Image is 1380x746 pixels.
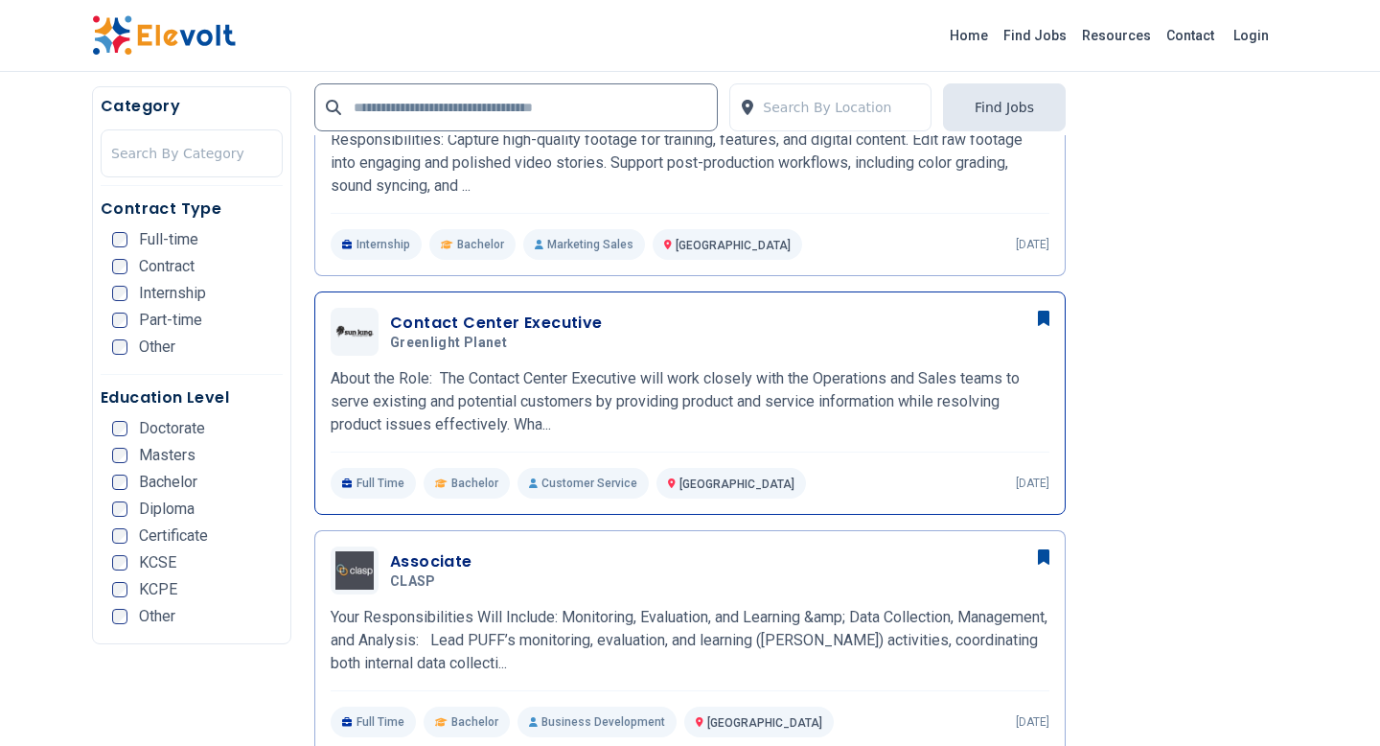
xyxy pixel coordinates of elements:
input: KCSE [112,555,127,571]
input: Masters [112,448,127,463]
a: CLASPAssociateCLASPYour Responsibilities Will Include: Monitoring, Evaluation, and Learning &amp;... [331,547,1049,737]
span: Certificate [139,528,208,544]
input: Internship [112,286,127,301]
span: Diploma [139,501,195,517]
h5: Category [101,95,283,118]
input: Diploma [112,501,127,517]
span: Bachelor [451,714,498,730]
iframe: Advertisement [1089,86,1288,662]
iframe: Chat Widget [1284,654,1380,746]
span: KCSE [139,555,176,571]
input: Certificate [112,528,127,544]
span: Other [139,609,175,624]
span: Greenlight Planet [390,335,507,352]
a: Find Jobs [996,20,1074,51]
input: KCPE [112,582,127,597]
img: Greenlight Planet [335,325,374,338]
span: Other [139,339,175,355]
p: Internship [331,229,422,260]
span: Full-time [139,232,198,247]
h5: Contract Type [101,198,283,221]
img: CLASP [335,551,374,590]
span: Bachelor [139,475,197,490]
input: Contract [112,259,127,274]
span: KCPE [139,582,177,597]
input: Bachelor [112,475,127,490]
p: [DATE] [1016,714,1049,730]
span: Contract [139,259,195,274]
span: Bachelor [457,237,504,252]
span: Doctorate [139,421,205,436]
p: Responsibilities: Capture high-quality footage for training, features, and digital content. Edit ... [331,128,1049,198]
h3: Contact Center Executive [390,312,603,335]
input: Part-time [112,313,127,328]
a: Login [1222,16,1280,55]
p: Your Responsibilities Will Include: Monitoring, Evaluation, and Learning &amp; Data Collection, M... [331,606,1049,675]
span: Internship [139,286,206,301]
input: Doctorate [112,421,127,436]
p: [DATE] [1016,476,1049,491]
span: [GEOGRAPHIC_DATA] [679,478,794,491]
span: [GEOGRAPHIC_DATA] [676,239,791,252]
input: Other [112,609,127,624]
p: Business Development [517,707,677,737]
input: Other [112,339,127,355]
span: Bachelor [451,476,498,491]
p: Full Time [331,468,416,499]
a: Home [942,20,996,51]
p: Marketing Sales [523,229,645,260]
a: Greenlight PlanetContact Center ExecutiveGreenlight PlanetAbout the Role: The Contact Center Exec... [331,308,1049,499]
img: Elevolt [92,15,236,56]
p: [DATE] [1016,237,1049,252]
a: Red crossMultimedia Editor InternRed crossResponsibilities: Capture high-quality footage for trai... [331,69,1049,260]
button: Find Jobs [943,83,1066,131]
span: CLASP [390,573,436,591]
span: [GEOGRAPHIC_DATA] [707,716,822,730]
span: Part-time [139,313,202,328]
h3: Associate [390,550,472,573]
span: Masters [139,448,195,463]
p: About the Role: The Contact Center Executive will work closely with the Operations and Sales team... [331,367,1049,436]
h5: Education Level [101,386,283,409]
a: Resources [1074,20,1159,51]
p: Full Time [331,707,416,737]
p: Customer Service [517,468,649,499]
input: Full-time [112,232,127,247]
a: Contact [1159,20,1222,51]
